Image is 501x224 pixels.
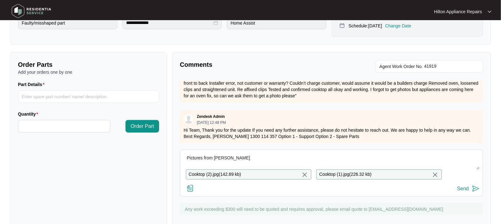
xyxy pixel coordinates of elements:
[184,127,479,140] p: Hi Team, Thank you for the update If you need any further assistance, please do not hesitate to r...
[18,111,41,117] label: Quantity
[424,63,479,70] input: Add Agent Work Order No.
[488,10,492,13] img: dropdown arrow
[18,17,117,29] input: Product Fault or Query
[301,171,309,179] img: close
[185,206,480,212] p: Any work exceeding $300 will need to be quoted and requires approval, please email quote to [EMAI...
[180,60,327,69] p: Comments
[18,90,159,103] input: Part Details
[9,2,53,20] img: residentia service logo
[380,63,423,70] span: Agent Work Order No.
[126,20,212,26] input: Date Purchased
[349,23,382,29] p: Schedule: [DATE]
[184,114,193,124] img: user.svg
[189,171,241,178] p: Cooktop (2).jpg ( 142.89 kb )
[385,23,411,29] p: Change Date
[319,171,372,178] p: Cooktop (1).jpg ( 226.32 kb )
[339,23,345,28] img: map-pin
[457,186,469,192] div: Send
[131,123,154,130] span: Order Part
[434,9,482,15] p: Hilton Appliance Repairs
[184,67,479,99] p: Please see below Gas tech report. [PERSON_NAME] is attending this afternoon for oven, I asked him...
[472,185,480,192] img: send-icon.svg
[197,114,225,119] p: Zendesk Admin
[227,17,326,29] input: Purchased From
[457,185,480,193] button: Send
[197,121,226,124] p: [DATE] 12:48 PM
[183,153,480,169] textarea: Pictures from [PERSON_NAME]
[18,120,110,132] input: Quantity
[125,120,159,133] button: Order Part
[18,81,47,88] label: Part Details
[18,69,159,75] p: Add your orders one by one
[186,185,194,192] img: file-attachment-doc.svg
[18,60,159,69] p: Order Parts
[431,171,439,179] img: close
